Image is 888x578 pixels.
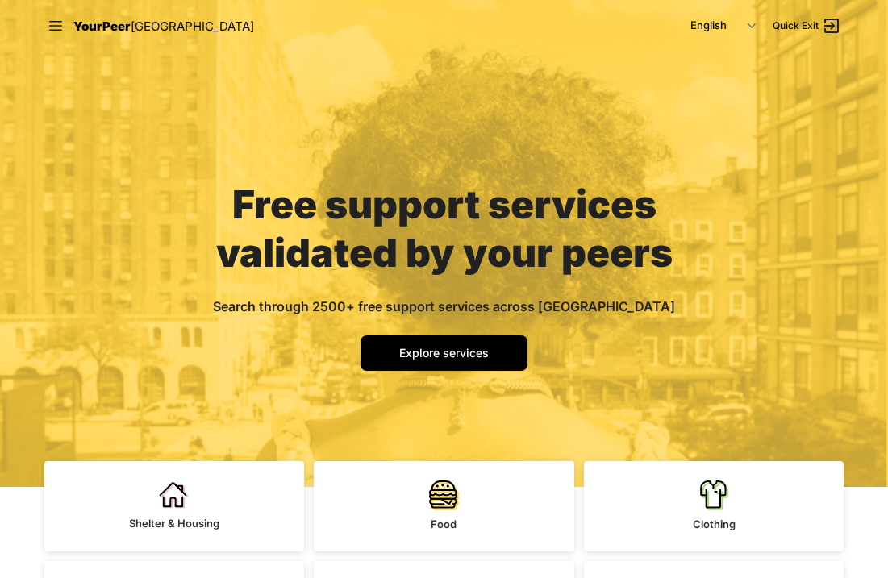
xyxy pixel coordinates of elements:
a: Shelter & Housing [44,461,305,551]
span: Explore services [399,346,489,360]
span: Search through 2500+ free support services across [GEOGRAPHIC_DATA] [213,298,675,314]
a: Clothing [584,461,844,551]
a: YourPeer[GEOGRAPHIC_DATA] [73,16,254,36]
span: Quick Exit [773,19,819,32]
span: YourPeer [73,19,131,34]
a: Food [314,461,574,551]
span: Clothing [693,518,736,530]
span: [GEOGRAPHIC_DATA] [131,19,254,34]
a: Explore services [361,335,527,371]
span: Food [431,518,457,530]
a: Quick Exit [773,16,841,35]
span: Shelter & Housing [129,517,219,530]
span: Free support services validated by your peers [216,181,673,277]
